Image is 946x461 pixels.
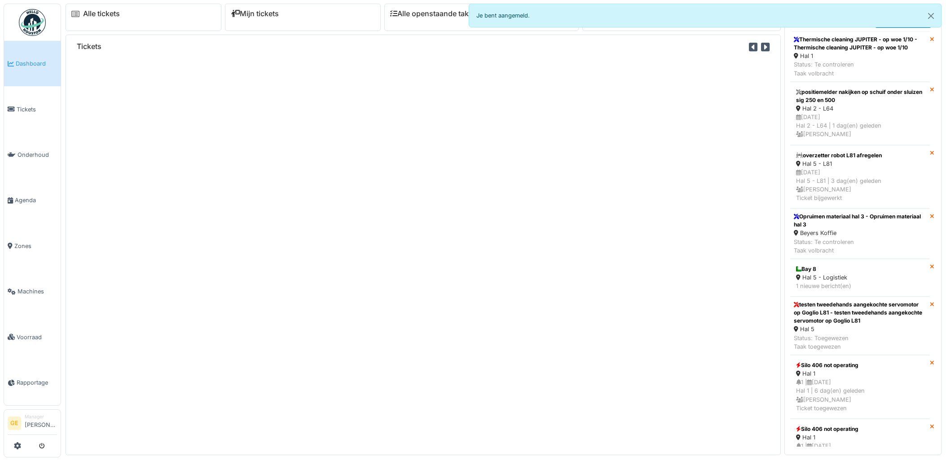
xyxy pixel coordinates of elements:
span: Rapportage [17,378,57,387]
a: Dashboard [4,41,61,86]
div: 1 nieuwe bericht(en) [796,282,924,290]
div: Status: Te controleren Taak volbracht [794,238,926,255]
div: Opruimen materiaal hal 3 - Opruimen materiaal hal 3 [794,213,926,229]
div: positiemelder nakijken op schuif onder sluizen sig 250 en 500 [796,88,924,104]
div: Thermische cleaning JUPITER - op woe 1/10 - Thermische cleaning JUPITER - op woe 1/10 [794,35,926,52]
div: Hal 1 [796,433,924,442]
div: Bay 8 [796,265,924,273]
div: Je bent aangemeld. [469,4,942,27]
div: Hal 5 - Logistiek [796,273,924,282]
div: Beyers Koffie [794,229,926,237]
button: Close [921,4,941,28]
div: Silo 406 not operating [796,361,924,369]
div: Hal 5 - L81 [796,160,924,168]
a: Onderhoud [4,132,61,177]
div: Hal 1 [796,369,924,378]
li: GE [8,417,21,430]
a: Agenda [4,177,61,223]
a: Silo 406 not operating Hal 1 1 |[DATE]Hal 1 | 6 dag(en) geleden [PERSON_NAME]Ticket toegewezen [790,355,930,419]
span: Machines [18,287,57,296]
div: Manager [25,413,57,420]
div: [DATE] Hal 2 - L64 | 1 dag(en) geleden [PERSON_NAME] [796,113,924,139]
span: Dashboard [16,59,57,68]
a: Voorraad [4,314,61,359]
a: overzetter robot L81 afregelen Hal 5 - L81 [DATE]Hal 5 - L81 | 3 dag(en) geleden [PERSON_NAME]Tic... [790,145,930,209]
a: Rapportage [4,360,61,405]
div: Hal 5 [794,325,926,333]
a: Alle openstaande taken [390,9,477,18]
div: Status: Te controleren Taak volbracht [794,60,926,77]
div: Status: Toegewezen Taak toegewezen [794,334,926,351]
div: Silo 406 not operating [796,425,924,433]
a: Mijn tickets [231,9,279,18]
a: Opruimen materiaal hal 3 - Opruimen materiaal hal 3 Beyers Koffie Status: Te controlerenTaak volb... [790,208,930,259]
span: Voorraad [17,333,57,341]
div: Hal 2 - L64 [796,104,924,113]
span: Onderhoud [18,151,57,159]
div: [DATE] Hal 5 - L81 | 3 dag(en) geleden [PERSON_NAME] Ticket bijgewerkt [796,168,924,203]
a: Zones [4,223,61,269]
a: Tickets [4,86,61,132]
img: Badge_color-CXgf-gQk.svg [19,9,46,36]
div: 1 | [DATE] Hal 1 | 6 dag(en) geleden [PERSON_NAME] Ticket toegewezen [796,378,924,412]
span: Zones [14,242,57,250]
div: Hal 1 [794,52,926,60]
a: Machines [4,269,61,314]
a: testen tweedehands aangekochte servomotor op Goglio L81 - testen tweedehands aangekochte servomot... [790,297,930,355]
a: Thermische cleaning JUPITER - op woe 1/10 - Thermische cleaning JUPITER - op woe 1/10 Hal 1 Statu... [790,31,930,82]
div: testen tweedehands aangekochte servomotor op Goglio L81 - testen tweedehands aangekochte servomot... [794,301,926,325]
span: Agenda [15,196,57,204]
li: [PERSON_NAME] [25,413,57,433]
a: GE Manager[PERSON_NAME] [8,413,57,435]
div: overzetter robot L81 afregelen [796,151,924,160]
h6: Tickets [77,42,101,51]
a: Alle tickets [83,9,120,18]
span: Tickets [17,105,57,114]
a: Bay 8 Hal 5 - Logistiek 1 nieuwe bericht(en) [790,259,930,297]
a: positiemelder nakijken op schuif onder sluizen sig 250 en 500 Hal 2 - L64 [DATE]Hal 2 - L64 | 1 d... [790,82,930,145]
